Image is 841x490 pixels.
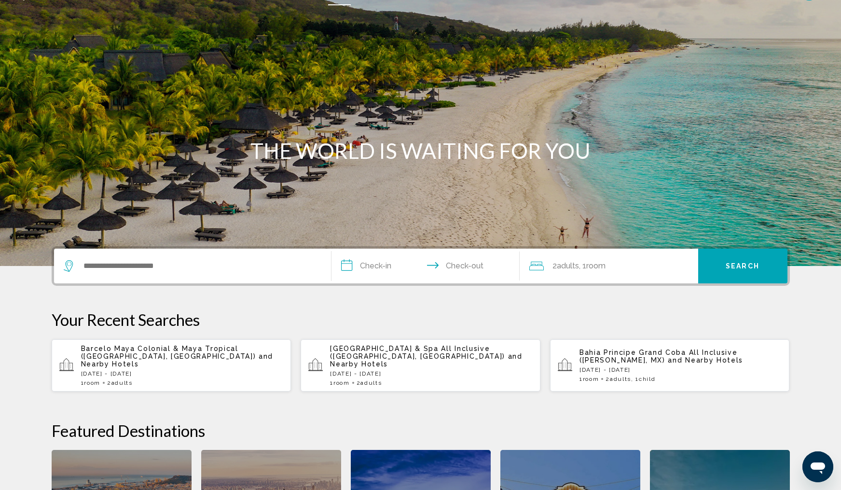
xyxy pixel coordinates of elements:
[81,370,284,377] p: [DATE] - [DATE]
[726,263,759,270] span: Search
[579,349,738,364] span: Bahia Principe Grand Coba All Inclusive ([PERSON_NAME], MX)
[586,261,606,270] span: Room
[84,379,100,386] span: Room
[579,376,599,382] span: 1
[333,379,350,386] span: Room
[52,421,790,440] h2: Featured Destinations
[606,376,631,382] span: 2
[698,249,787,283] button: Search
[111,379,133,386] span: Adults
[330,370,533,377] p: [DATE] - [DATE]
[81,352,274,368] span: and Nearby Hotels
[579,366,782,373] p: [DATE] - [DATE]
[330,345,505,360] span: [GEOGRAPHIC_DATA] & Spa All Inclusive ([GEOGRAPHIC_DATA], [GEOGRAPHIC_DATA])
[579,259,606,273] span: , 1
[639,376,655,382] span: Child
[610,376,631,382] span: Adults
[357,379,382,386] span: 2
[631,376,655,382] span: , 1
[240,138,602,163] h1: THE WORLD IS WAITING FOR YOU
[550,339,790,392] button: Bahia Principe Grand Coba All Inclusive ([PERSON_NAME], MX) and Nearby Hotels[DATE] - [DATE]1Room...
[52,310,790,329] p: Your Recent Searches
[54,249,787,283] div: Search widget
[520,249,698,283] button: Travelers: 2 adults, 0 children
[802,451,833,482] iframe: Button to launch messaging window
[301,339,540,392] button: [GEOGRAPHIC_DATA] & Spa All Inclusive ([GEOGRAPHIC_DATA], [GEOGRAPHIC_DATA]) and Nearby Hotels[DA...
[557,261,579,270] span: Adults
[552,259,579,273] span: 2
[583,376,599,382] span: Room
[668,356,743,364] span: and Nearby Hotels
[330,352,523,368] span: and Nearby Hotels
[81,345,256,360] span: Barcelo Maya Colonial & Maya Tropical ([GEOGRAPHIC_DATA], [GEOGRAPHIC_DATA])
[52,339,291,392] button: Barcelo Maya Colonial & Maya Tropical ([GEOGRAPHIC_DATA], [GEOGRAPHIC_DATA]) and Nearby Hotels[DA...
[331,249,520,283] button: Check in and out dates
[81,379,100,386] span: 1
[107,379,133,386] span: 2
[360,379,382,386] span: Adults
[330,379,349,386] span: 1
